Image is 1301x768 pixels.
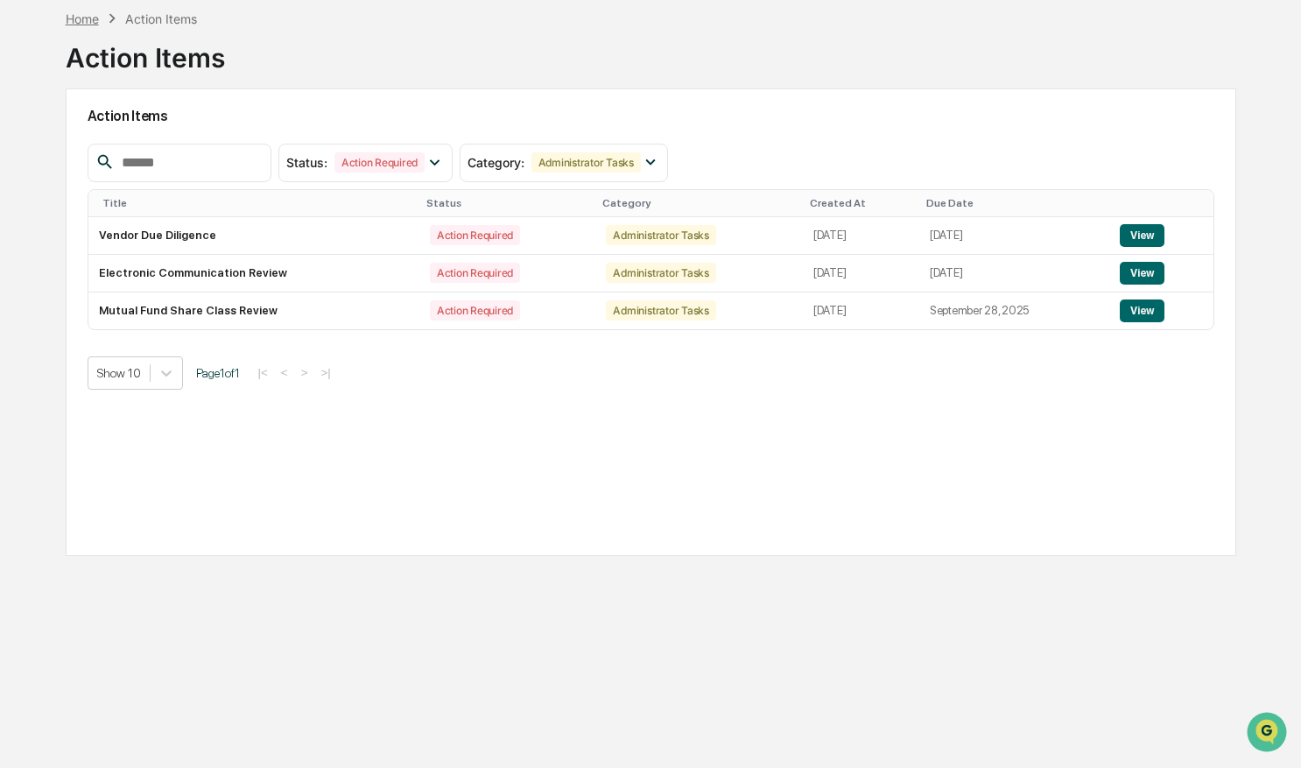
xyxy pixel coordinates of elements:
div: 🗄️ [127,222,141,236]
td: [DATE] [919,255,1109,292]
a: 🔎Data Lookup [11,246,117,278]
button: |< [253,365,273,380]
div: 🔎 [18,255,32,269]
button: Start new chat [298,138,319,159]
a: Powered byPylon [123,295,212,309]
button: >| [315,365,335,380]
div: Home [66,11,99,26]
div: Title [102,197,412,209]
div: Action Required [430,300,520,321]
span: Status : [286,155,327,170]
span: Pylon [174,296,212,309]
div: Action Required [334,152,425,173]
td: Mutual Fund Share Class Review [88,292,419,329]
td: September 28, 2025 [919,292,1109,329]
td: Electronic Communication Review [88,255,419,292]
a: View [1120,304,1164,317]
div: Administrator Tasks [606,225,715,245]
div: 🖐️ [18,222,32,236]
iframe: Open customer support [1245,710,1292,757]
div: Action Items [66,28,225,74]
div: Due Date [926,197,1102,209]
div: Status [426,197,589,209]
span: Page 1 of 1 [196,366,240,380]
span: Preclearance [35,220,113,237]
span: Category : [468,155,524,170]
button: < [276,365,293,380]
div: Action Required [430,225,520,245]
td: [DATE] [803,255,919,292]
div: We're available if you need us! [60,151,222,165]
img: 1746055101610-c473b297-6a78-478c-a979-82029cc54cd1 [18,133,49,165]
td: [DATE] [919,217,1109,255]
a: 🗄️Attestations [120,213,224,244]
td: [DATE] [803,217,919,255]
div: Category [602,197,796,209]
div: Action Items [125,11,197,26]
a: 🖐️Preclearance [11,213,120,244]
div: Administrator Tasks [606,263,715,283]
td: [DATE] [803,292,919,329]
a: View [1120,266,1164,279]
button: View [1120,299,1164,322]
div: Action Required [430,263,520,283]
td: Vendor Due Diligence [88,217,419,255]
h2: Action Items [88,108,1214,124]
div: Start new chat [60,133,287,151]
span: Data Lookup [35,253,110,271]
div: Administrator Tasks [531,152,641,173]
span: Attestations [144,220,217,237]
button: View [1120,262,1164,285]
a: View [1120,229,1164,242]
p: How can we help? [18,36,319,64]
div: Administrator Tasks [606,300,715,321]
div: Created At [810,197,912,209]
button: > [296,365,313,380]
button: View [1120,224,1164,247]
